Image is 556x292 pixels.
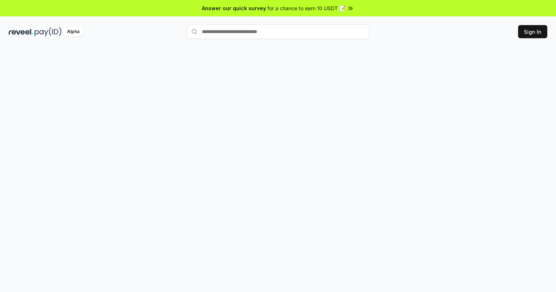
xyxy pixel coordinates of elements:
img: reveel_dark [9,27,33,36]
span: Answer our quick survey [202,4,266,12]
img: pay_id [35,27,62,36]
button: Sign In [518,25,547,38]
div: Alpha [63,27,83,36]
span: for a chance to earn 10 USDT 📝 [267,4,345,12]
